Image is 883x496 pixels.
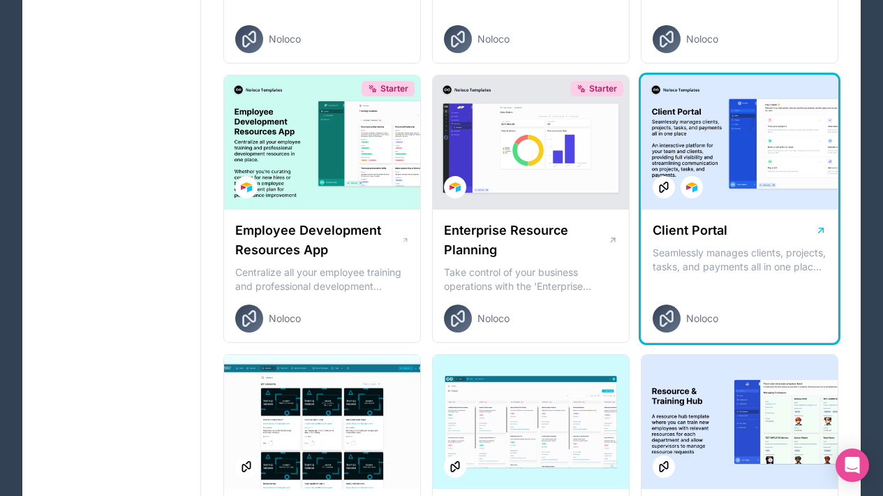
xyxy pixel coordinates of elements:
span: Noloco [477,312,510,326]
span: Starter [380,83,408,94]
span: Noloco [269,312,301,326]
span: Noloco [269,32,301,46]
h1: Enterprise Resource Planning [444,221,608,260]
h1: Employee Development Resources App [235,221,401,260]
img: Airtable Logo [686,182,697,193]
p: Seamlessly manages clients, projects, tasks, and payments all in one place An interactive platfor... [653,246,826,274]
span: Noloco [477,32,510,46]
img: Airtable Logo [241,182,252,193]
div: Open Intercom Messenger [836,448,869,482]
img: Airtable Logo [450,182,461,193]
p: Take control of your business operations with the 'Enterprise Resource Planning' template. This c... [444,265,618,293]
span: Noloco [686,32,718,46]
h1: Client Portal [653,221,727,240]
span: Starter [589,83,617,94]
span: Noloco [686,312,718,326]
p: Centralize all your employee training and professional development resources in one place. Whethe... [235,265,409,293]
